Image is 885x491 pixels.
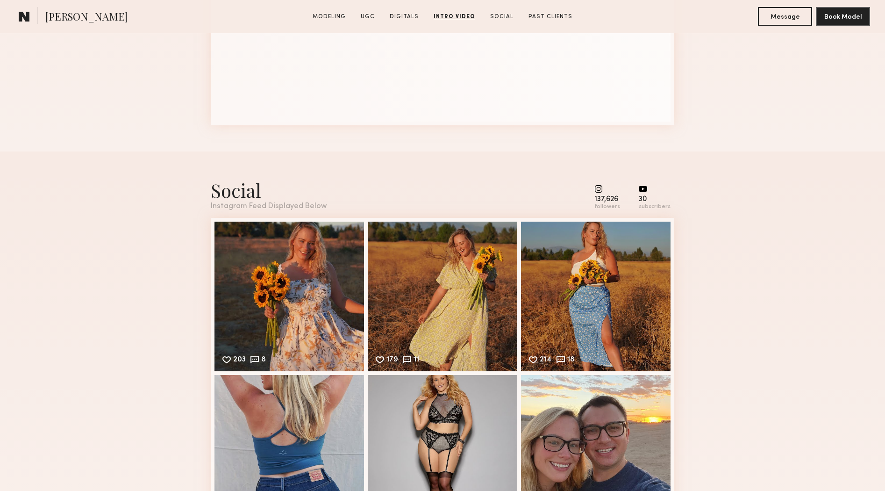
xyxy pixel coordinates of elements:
a: UGC [357,13,378,21]
button: Message [758,7,812,26]
div: subscribers [639,203,671,210]
a: Book Model [816,12,870,20]
div: followers [594,203,620,210]
div: 18 [567,356,575,365]
div: 179 [386,356,398,365]
div: 11 [414,356,419,365]
div: 203 [233,356,246,365]
a: Intro Video [430,13,479,21]
div: Instagram Feed Displayed Below [211,202,327,210]
button: Book Model [816,7,870,26]
a: Modeling [309,13,350,21]
div: 30 [639,196,671,203]
div: Social [211,178,327,202]
div: 214 [540,356,552,365]
span: [PERSON_NAME] [45,9,128,26]
div: 137,626 [594,196,620,203]
div: 8 [261,356,266,365]
a: Digitals [386,13,422,21]
a: Past Clients [525,13,576,21]
a: Social [486,13,517,21]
